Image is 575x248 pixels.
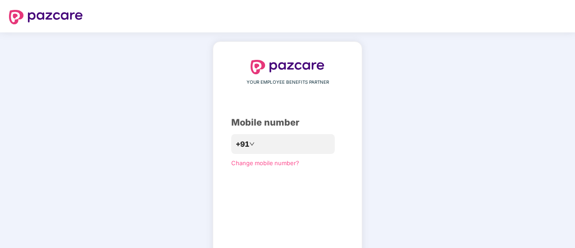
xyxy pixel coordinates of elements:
[231,159,299,167] a: Change mobile number?
[249,141,255,147] span: down
[251,60,324,74] img: logo
[9,10,83,24] img: logo
[247,79,329,86] span: YOUR EMPLOYEE BENEFITS PARTNER
[231,116,344,130] div: Mobile number
[236,139,249,150] span: +91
